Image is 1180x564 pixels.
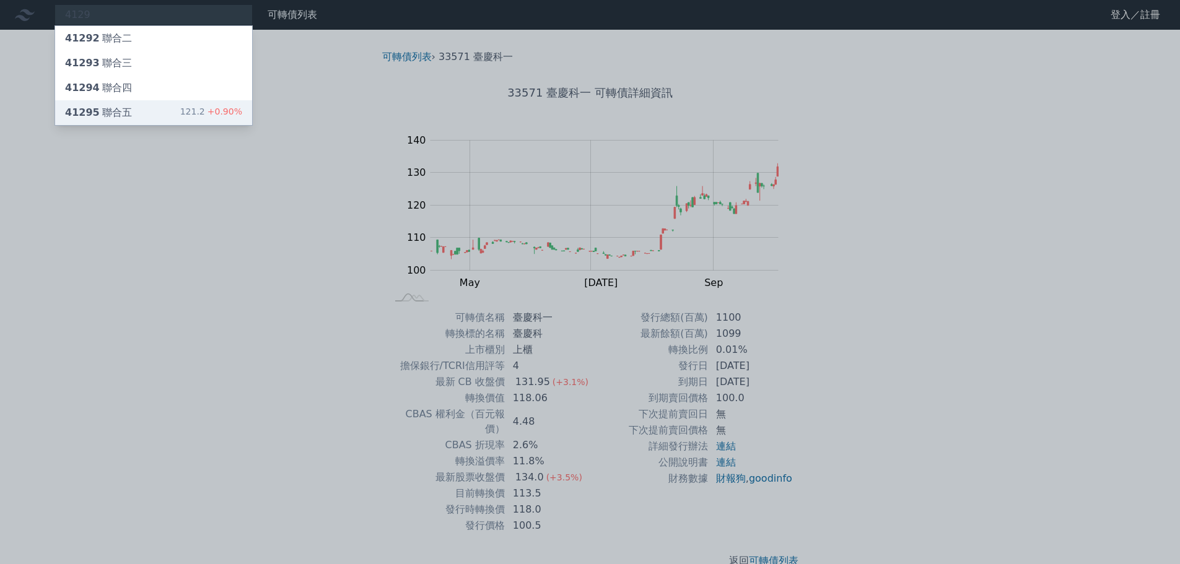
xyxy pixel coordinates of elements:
a: 41294聯合四 [55,76,252,100]
span: 41295 [65,106,100,118]
span: 41292 [65,32,100,44]
span: 41294 [65,82,100,93]
div: 聯合三 [65,56,132,71]
div: 聯合四 [65,80,132,95]
span: +0.90% [205,106,242,116]
a: 41292聯合二 [55,26,252,51]
div: 聯合五 [65,105,132,120]
div: 聯合二 [65,31,132,46]
a: 41293聯合三 [55,51,252,76]
a: 41295聯合五 121.2+0.90% [55,100,252,125]
span: 41293 [65,57,100,69]
div: 121.2 [180,105,242,120]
